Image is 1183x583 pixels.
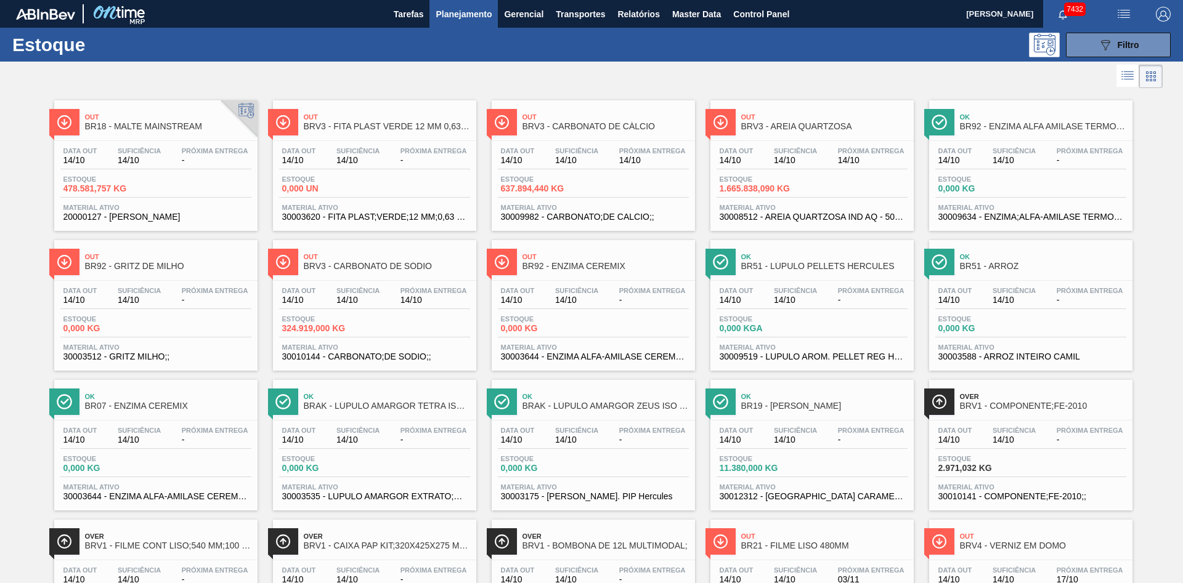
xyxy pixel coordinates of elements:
[741,253,908,260] span: Ok
[838,147,905,155] span: Próxima Entrega
[938,287,972,294] span: Data out
[522,253,689,260] span: Out
[774,435,817,444] span: 14/10
[501,566,535,574] span: Data out
[182,147,248,155] span: Próxima Entrega
[63,315,150,323] span: Estoque
[838,435,905,444] span: -
[118,287,161,294] span: Suficiência
[400,435,467,444] span: -
[555,296,598,305] span: 14/10
[1029,33,1060,57] div: Pogramando: nenhum usuário selecionado
[774,156,817,165] span: 14/10
[264,371,482,510] a: ÍconeOkBRAK - LÚPULO AMARGOR TETRA ISO EXTRATOData out14/10Suficiência14/10Próxima Entrega-Estoqu...
[304,113,470,121] span: Out
[304,262,470,271] span: BRV3 - CARBONATO DE SÓDIO
[63,147,97,155] span: Data out
[304,541,470,550] span: BRV1 - CAIXA PAP KIT;320X425X275 MM;PART B A
[394,7,424,22] span: Tarefas
[720,492,905,501] span: 30012312 - MALTA CARAMELO DE BOORTMALT BIG BAG
[932,394,947,409] img: Ícone
[275,254,291,270] img: Ícone
[501,324,587,333] span: 0,000 KG
[619,287,686,294] span: Próxima Entrega
[336,566,380,574] span: Suficiência
[282,212,467,222] span: 30003620 - FITA PLAST;VERDE;12 MM;0,63 MM;2000 M;;
[522,393,689,400] span: Ok
[400,156,467,165] span: -
[938,464,1025,473] span: 2.971,032 KG
[400,287,467,294] span: Próxima Entrega
[932,254,947,270] img: Ícone
[993,427,1036,434] span: Suficiência
[938,427,972,434] span: Data out
[920,371,1139,510] a: ÍconeOverBRV1 - COMPONENTE;FE-2010Data out14/10Suficiência14/10Próxima Entrega-Estoque2.971,032 K...
[63,352,248,361] span: 30003512 - GRITZ MILHO;;
[501,492,686,501] span: 30003175 - LUPULO Amar. PIP Hercules
[275,394,291,409] img: Ícone
[1057,147,1123,155] span: Próxima Entrega
[960,541,1126,550] span: BRV4 - VERNIZ EM DOMO
[993,566,1036,574] span: Suficiência
[938,212,1123,222] span: 30009634 - ENZIMA;ALFA-AMILASE TERMOESTÁVEL;TERMAMY
[1064,2,1086,16] span: 7432
[720,566,754,574] span: Data out
[938,204,1123,211] span: Material ativo
[713,115,728,130] img: Ícone
[838,287,905,294] span: Próxima Entrega
[482,91,701,231] a: ÍconeOutBRV3 - CARBONATO DE CÁLCIOData out14/10Suficiência14/10Próxima Entrega14/10Estoque637.894...
[774,427,817,434] span: Suficiência
[993,147,1036,155] span: Suficiência
[720,287,754,294] span: Data out
[701,91,920,231] a: ÍconeOutBRV3 - AREIA QUARTZOSAData out14/10Suficiência14/10Próxima Entrega14/10Estoque1.665.838,0...
[400,566,467,574] span: Próxima Entrega
[85,262,251,271] span: BR92 - GRITZ DE MILHO
[282,566,316,574] span: Data out
[482,231,701,371] a: ÍconeOutBR92 - ENZIMA CEREMIXData out14/10Suficiência14/10Próxima Entrega-Estoque0,000 KGMaterial...
[182,427,248,434] span: Próxima Entrega
[1116,65,1139,88] div: Visão em Lista
[938,324,1025,333] span: 0,000 KG
[118,156,161,165] span: 14/10
[701,231,920,371] a: ÍconeOkBR51 - LÚPULO PELLETS HERCULESData out14/10Suficiência14/10Próxima Entrega-Estoque0,000 KG...
[282,455,368,462] span: Estoque
[960,533,1126,540] span: Out
[938,147,972,155] span: Data out
[838,296,905,305] span: -
[282,324,368,333] span: 324.919,000 KG
[938,352,1123,361] span: 30003588 - ARROZ INTEIRO CAMIL
[713,394,728,409] img: Ícone
[12,38,197,52] h1: Estoque
[275,534,291,549] img: Ícone
[938,344,1123,351] span: Material ativo
[720,324,806,333] span: 0,000 KGA
[741,113,908,121] span: Out
[400,427,467,434] span: Próxima Entrega
[555,287,598,294] span: Suficiência
[63,175,150,183] span: Estoque
[304,122,470,131] span: BRV3 - FITA PLAST VERDE 12 MM 0,63 MM 2000 M
[741,122,908,131] span: BRV3 - AREIA QUARTZOSA
[282,296,316,305] span: 14/10
[838,156,905,165] span: 14/10
[522,113,689,121] span: Out
[672,7,721,22] span: Master Data
[336,156,380,165] span: 14/10
[741,401,908,411] span: BR19 - MALTE CORONA
[182,566,248,574] span: Próxima Entrega
[501,315,587,323] span: Estoque
[619,156,686,165] span: 14/10
[701,371,920,510] a: ÍconeOkBR19 - [PERSON_NAME]Data out14/10Suficiência14/10Próxima Entrega-Estoque11.380,000 KGMater...
[920,231,1139,371] a: ÍconeOkBR51 - ARROZData out14/10Suficiência14/10Próxima Entrega-Estoque0,000 KGMaterial ativo3000...
[555,566,598,574] span: Suficiência
[501,212,686,222] span: 30009982 - CARBONATO;DE CALCIO;;
[619,435,686,444] span: -
[720,427,754,434] span: Data out
[1057,287,1123,294] span: Próxima Entrega
[118,435,161,444] span: 14/10
[1156,7,1171,22] img: Logout
[85,541,251,550] span: BRV1 - FILME CONT LISO;540 MM;100 MICRA;PA A
[938,184,1025,193] span: 0,000 KG
[1057,156,1123,165] span: -
[282,204,467,211] span: Material ativo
